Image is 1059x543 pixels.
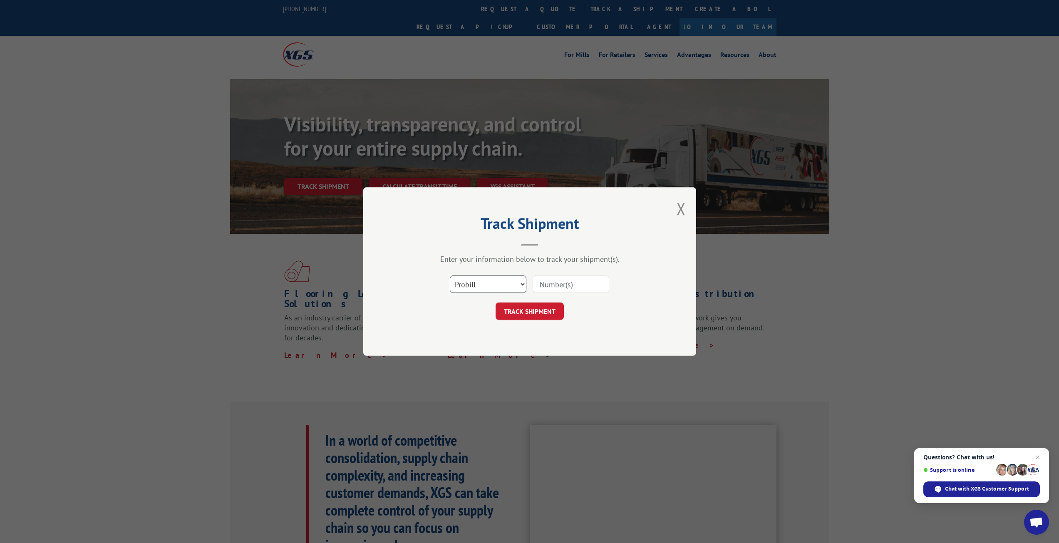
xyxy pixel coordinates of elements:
span: Questions? Chat with us! [923,454,1040,461]
span: Support is online [923,467,993,473]
button: Close modal [677,198,686,220]
h2: Track Shipment [405,218,655,233]
div: Chat with XGS Customer Support [923,481,1040,497]
button: TRACK SHIPMENT [496,302,564,320]
span: Close chat [1033,452,1043,462]
span: Chat with XGS Customer Support [945,485,1029,493]
div: Enter your information below to track your shipment(s). [405,254,655,264]
input: Number(s) [533,275,609,293]
div: Open chat [1024,510,1049,535]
